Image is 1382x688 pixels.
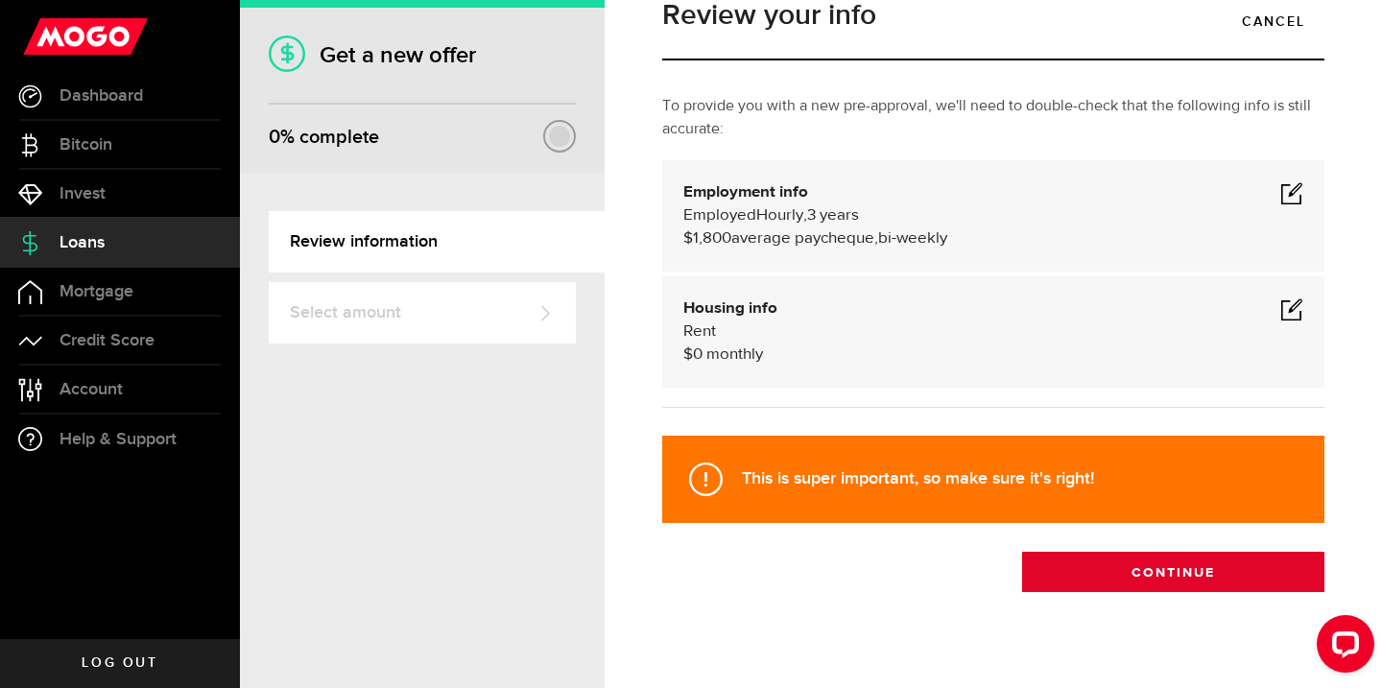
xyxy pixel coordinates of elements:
[269,41,576,69] h1: Get a new offer
[60,185,106,202] span: Invest
[82,656,157,670] span: Log out
[60,136,112,154] span: Bitcoin
[60,283,133,300] span: Mortgage
[60,381,123,398] span: Account
[731,230,878,247] span: average paycheque,
[742,468,1094,488] strong: This is super important, so make sure it's right!
[878,230,947,247] span: bi-weekly
[60,234,105,251] span: Loans
[706,346,763,363] span: monthly
[60,87,143,105] span: Dashboard
[683,184,808,201] b: Employment info
[683,300,777,317] b: Housing info
[662,95,1324,141] p: To provide you with a new pre-approval, we'll need to double-check that the following info is sti...
[683,230,731,247] span: $1,800
[1223,1,1324,41] a: Cancel
[683,323,716,340] span: Rent
[807,207,859,224] span: 3 years
[269,126,280,149] span: 0
[756,207,803,224] span: Hourly
[60,431,177,448] span: Help & Support
[683,207,756,224] span: Employed
[1022,552,1324,592] button: Continue
[803,207,807,224] span: ,
[269,282,576,344] a: Select amount
[269,120,379,154] div: % complete
[683,346,693,363] span: $
[60,332,155,349] span: Credit Score
[662,1,1324,30] h1: Review your info
[269,211,605,273] a: Review information
[1301,607,1382,688] iframe: LiveChat chat widget
[693,346,703,363] span: 0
